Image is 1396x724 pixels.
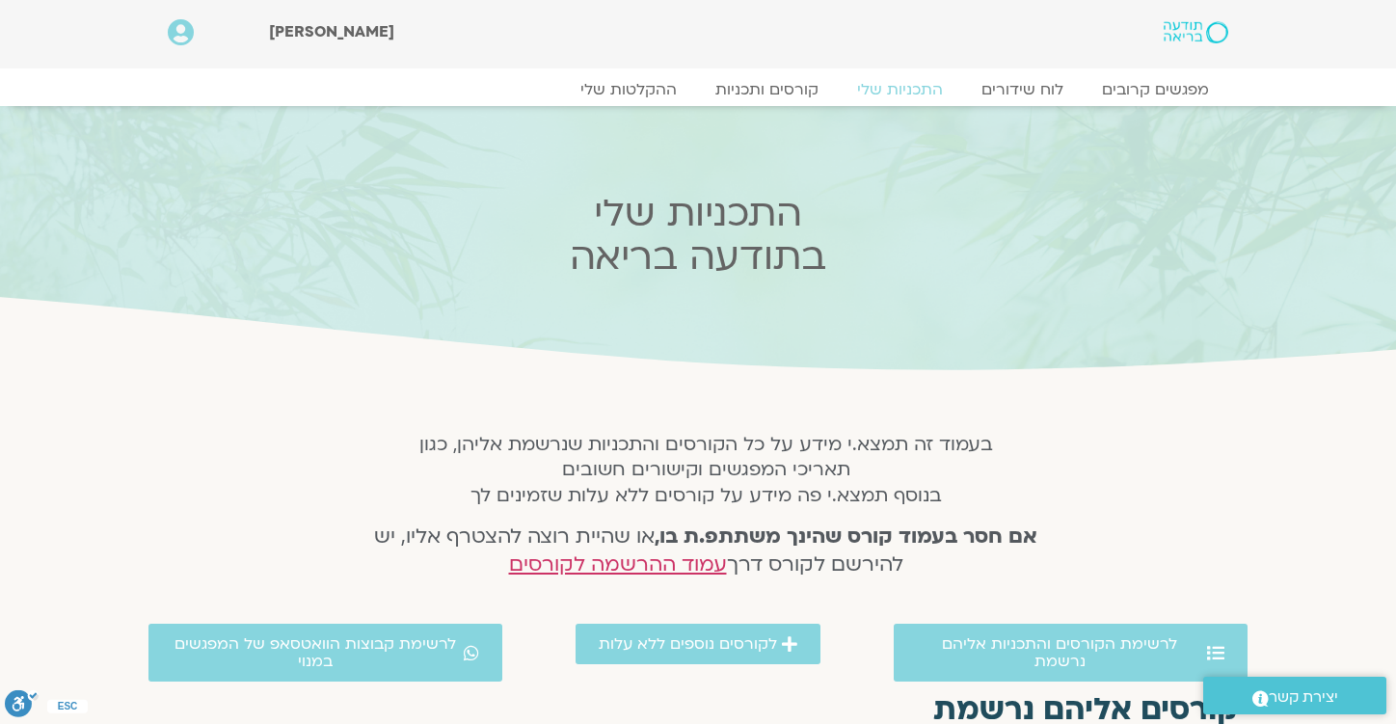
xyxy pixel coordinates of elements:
span: לרשימת קבוצות הוואטסאפ של המפגשים במנוי [172,635,459,670]
a: לרשימת הקורסים והתכניות אליהם נרשמת [894,624,1248,682]
a: לקורסים נוספים ללא עלות [576,624,820,664]
a: ההקלטות שלי [561,80,696,99]
a: התכניות שלי [838,80,962,99]
span: יצירת קשר [1269,684,1338,711]
h5: בעמוד זה תמצא.י מידע על כל הקורסים והתכניות שנרשמת אליהן, כגון תאריכי המפגשים וקישורים חשובים בנו... [349,432,1063,508]
a: לוח שידורים [962,80,1083,99]
a: קורסים ותכניות [696,80,838,99]
h2: התכניות שלי בתודעה בריאה [320,192,1076,279]
strong: אם חסר בעמוד קורס שהינך משתתפ.ת בו, [655,523,1037,550]
a: מפגשים קרובים [1083,80,1228,99]
h4: או שהיית רוצה להצטרף אליו, יש להירשם לקורס דרך [349,523,1063,579]
a: לרשימת קבוצות הוואטסאפ של המפגשים במנוי [148,624,502,682]
a: עמוד ההרשמה לקורסים [509,550,727,578]
span: לרשימת הקורסים והתכניות אליהם נרשמת [917,635,1202,670]
a: יצירת קשר [1203,677,1386,714]
nav: Menu [168,80,1228,99]
span: [PERSON_NAME] [269,21,394,42]
span: לקורסים נוספים ללא עלות [599,635,777,653]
